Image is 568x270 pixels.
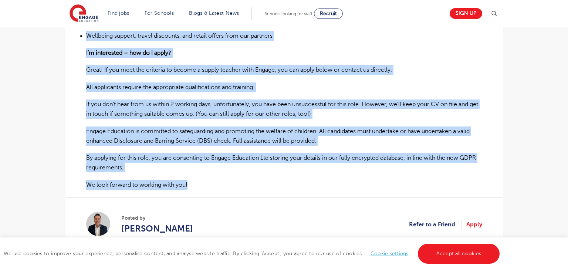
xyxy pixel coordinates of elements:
p: Great! If you meet the criteria to become a supply teacher with Engage, you can apply below or co... [86,65,482,75]
p: By applying for this role, you are consenting to Engage Education Ltd storing your details in our... [86,153,482,173]
a: Find jobs [108,10,129,16]
a: Refer to a Friend [409,220,461,229]
a: For Schools [145,10,174,16]
a: Recruit [314,9,343,19]
p: We look forward to working with you! [86,180,482,190]
span: We use cookies to improve your experience, personalise content, and analyse website traffic. By c... [4,251,501,256]
span: Schools looking for staff [265,11,312,16]
p: If you don’t hear from us within 2 working days, unfortunately, you have been unsuccessful for th... [86,99,482,119]
a: Sign up [450,8,482,19]
a: Accept all cookies [418,244,500,264]
p: All applicants require the appropriate qualifications and training. [86,82,482,92]
a: [PERSON_NAME] [121,222,193,235]
span: Posted by [121,214,193,222]
span: Recruit [320,11,337,16]
a: Blogs & Latest News [189,10,239,16]
a: Cookie settings [371,251,409,256]
p: Wellbeing support, travel discounts, and retail offers from our partners [86,31,482,41]
strong: I’m interested – how do I apply? [86,50,171,56]
a: Apply [466,220,482,229]
img: Engage Education [70,4,98,23]
p: Engage Education is committed to safeguarding and promoting the welfare of children. All candidat... [86,126,482,146]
